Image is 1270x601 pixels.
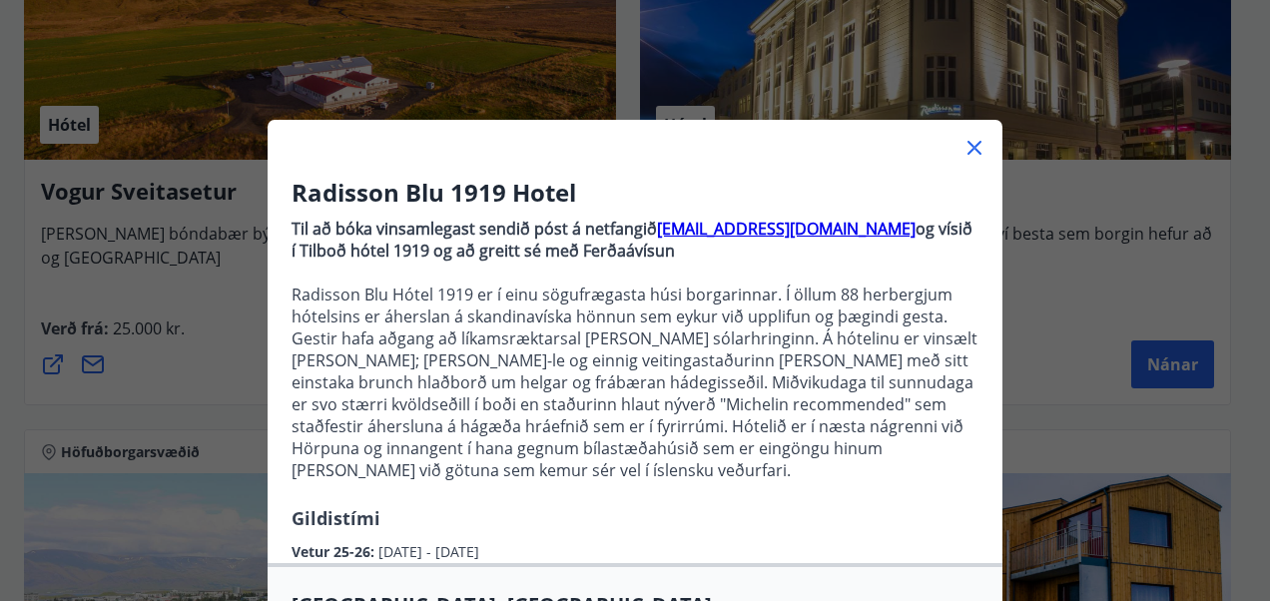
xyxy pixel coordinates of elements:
h3: Radisson Blu 1919 Hotel [292,176,978,210]
span: Gildistími [292,506,380,530]
p: Radisson Blu Hótel 1919 er í einu sögufrægasta húsi borgarinnar. Í öllum 88 herbergjum hótelsins ... [292,284,978,481]
strong: Til að bóka vinsamlegast sendið póst á netfangið [292,218,657,240]
span: [DATE] - [DATE] [378,542,479,561]
a: [EMAIL_ADDRESS][DOMAIN_NAME] [657,218,916,240]
span: Vetur 25-26 : [292,542,378,561]
strong: og vísið í Tilboð hótel 1919 og að greitt sé með Ferðaávísun [292,218,972,262]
